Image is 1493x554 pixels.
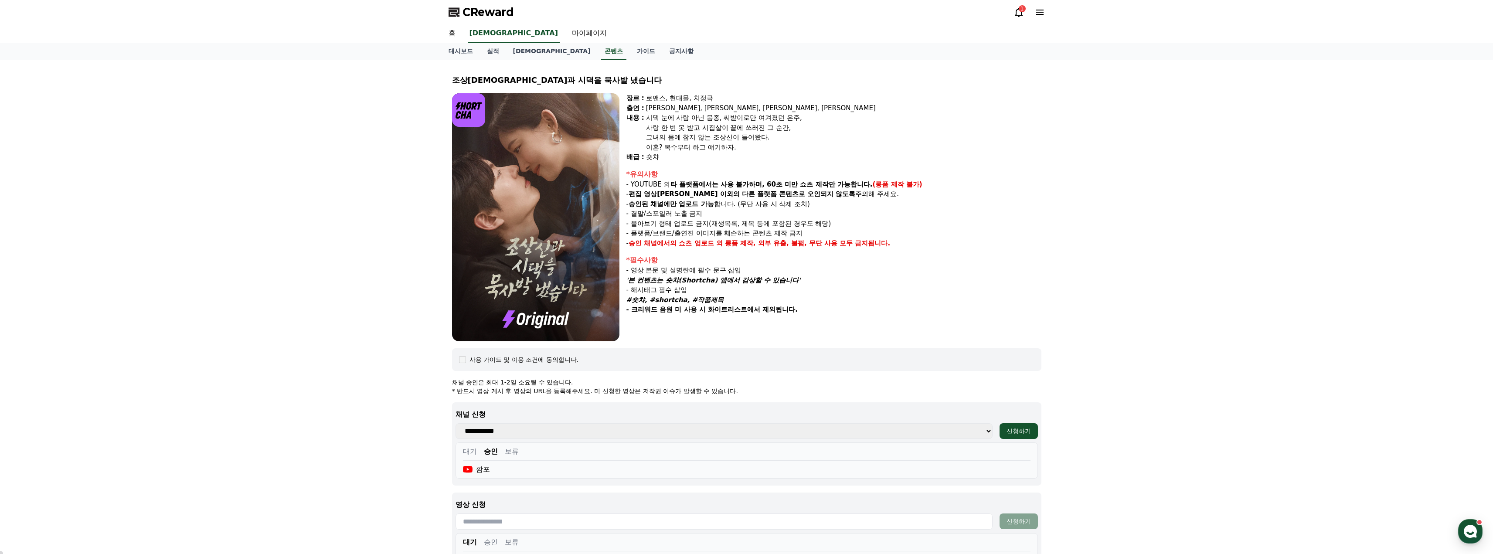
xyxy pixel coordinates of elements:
a: 1 [1013,7,1024,17]
div: 신청하기 [1007,427,1031,435]
a: [DEMOGRAPHIC_DATA] [468,24,560,43]
div: 사용 가이드 및 이용 조건에 동의합니다. [469,355,579,364]
div: 그녀의 몸에 참지 않는 조상신이 들어왔다. [646,133,1041,143]
img: video [452,93,619,341]
div: 시댁 눈에 사람 아닌 몸종, 씨받이로만 여겨졌던 은주, [646,113,1041,123]
strong: 승인 채널에서의 쇼츠 업로드 외 [629,239,723,247]
a: 실적 [480,43,506,60]
div: 사랑 한 번 못 받고 시집살이 끝에 쓰러진 그 순간, [646,123,1041,133]
p: * 반드시 영상 게시 후 영상의 URL을 등록해주세요. 미 신청한 영상은 저작권 이슈가 발생할 수 있습니다. [452,387,1041,395]
div: 배급 : [626,152,644,162]
em: '본 컨텐츠는 숏챠(Shortcha) 앱에서 감상할 수 있습니다' [626,276,801,284]
p: - 해시태그 필수 삽입 [626,285,1041,295]
a: 마이페이지 [565,24,614,43]
strong: 롱폼 제작, 외부 유출, 불펌, 무단 사용 모두 금지됩니다. [725,239,891,247]
a: 가이드 [630,43,662,60]
div: 로맨스, 현대물, 치정극 [646,93,1041,103]
div: 이혼? 복수부터 하고 얘기하자. [646,143,1041,153]
p: - 몰아보기 형태 업로드 금지(재생목록, 제목 등에 포함된 경우도 해당) [626,219,1041,229]
p: - 합니다. (무단 사용 시 삭제 조치) [626,199,1041,209]
a: [DEMOGRAPHIC_DATA] [506,43,598,60]
strong: - 크리워드 음원 미 사용 시 화이트리스트에서 제외됩니다. [626,306,798,313]
div: 출연 : [626,103,644,113]
button: 승인 [484,446,498,457]
p: - [626,238,1041,248]
span: CReward [463,5,514,19]
div: 장르 : [626,93,644,103]
button: 신청하기 [1000,513,1038,529]
div: 깜포 [463,464,490,475]
p: - 영상 본문 및 설명란에 필수 문구 삽입 [626,265,1041,275]
div: 숏챠 [646,152,1041,162]
button: 대기 [463,537,477,547]
a: CReward [449,5,514,19]
div: 신청하기 [1007,517,1031,526]
strong: (롱폼 제작 불가) [873,180,922,188]
button: 보류 [505,446,519,457]
a: 공지사항 [662,43,701,60]
button: 승인 [484,537,498,547]
a: 대시보드 [442,43,480,60]
p: - 결말/스포일러 노출 금지 [626,209,1041,219]
button: 신청하기 [1000,423,1038,439]
p: 채널 신청 [456,409,1038,420]
div: *유의사항 [626,169,1041,180]
p: - 주의해 주세요. [626,189,1041,199]
div: *필수사항 [626,255,1041,265]
strong: 편집 영상[PERSON_NAME] 이외의 [629,190,740,198]
img: logo [452,93,486,127]
button: 보류 [505,537,519,547]
div: 1 [1019,5,1026,12]
button: 대기 [463,446,477,457]
p: 채널 승인은 최대 1-2일 소요될 수 있습니다. [452,378,1041,387]
strong: 다른 플랫폼 콘텐츠로 오인되지 않도록 [742,190,856,198]
p: - 플랫폼/브랜드/출연진 이미지를 훼손하는 콘텐츠 제작 금지 [626,228,1041,238]
a: 콘텐츠 [601,43,626,60]
a: 홈 [442,24,463,43]
p: 영상 신청 [456,500,1038,510]
strong: 타 플랫폼에서는 사용 불가하며, 60초 미만 쇼츠 제작만 가능합니다. [670,180,873,188]
strong: 승인된 채널에만 업로드 가능 [629,200,714,208]
em: #숏챠, #shortcha, #작품제목 [626,296,724,304]
p: - YOUTUBE 외 [626,180,1041,190]
div: [PERSON_NAME], [PERSON_NAME], [PERSON_NAME], [PERSON_NAME] [646,103,1041,113]
div: 내용 : [626,113,644,152]
div: 조상[DEMOGRAPHIC_DATA]과 시댁을 묵사발 냈습니다 [452,74,1041,86]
